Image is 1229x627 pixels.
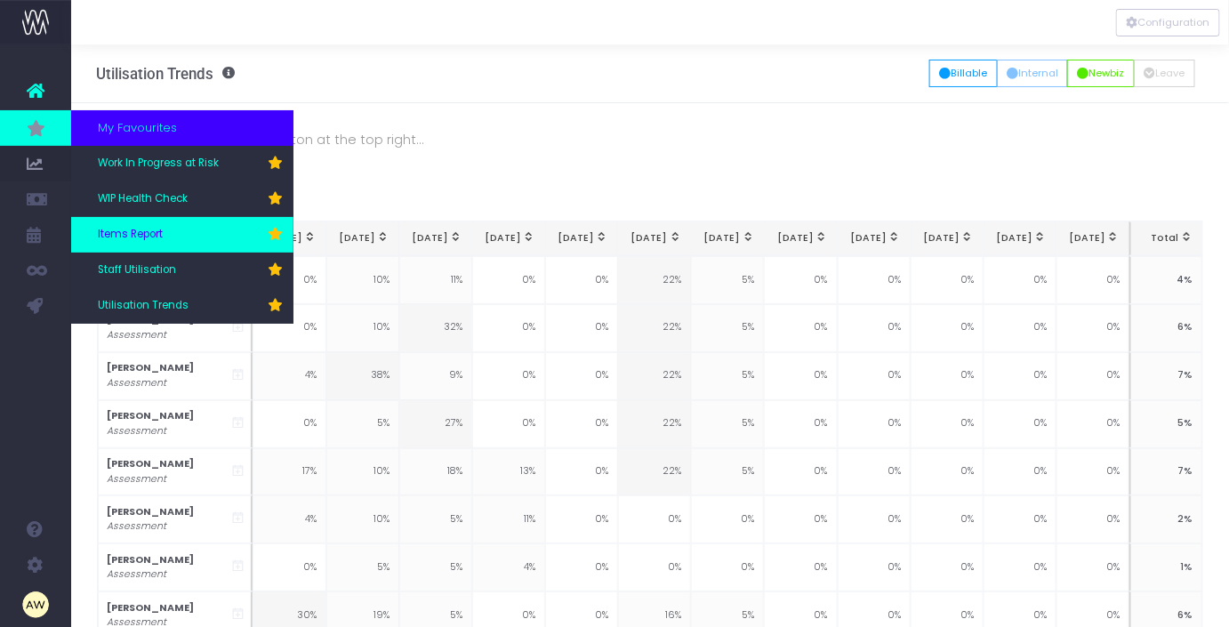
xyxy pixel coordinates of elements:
h3: Utilisation Trends [96,65,235,83]
td: 22% [618,400,691,448]
td: 11% [399,256,472,304]
th: Total: activate to sort column ascending [1129,221,1202,256]
td: 5% [691,448,764,496]
td: 0% [911,495,984,543]
td: 0% [545,495,618,543]
div: [DATE] [335,231,390,245]
th: Jan 26: activate to sort column ascending [691,221,764,256]
td: 11% [472,495,545,543]
td: 0% [984,400,1056,448]
td: 5% [691,304,764,352]
td: 0% [911,256,984,304]
th: Aug 25: activate to sort column ascending [326,221,399,256]
a: Work In Progress at Risk [71,146,293,181]
td: 0% [472,256,545,304]
div: [DATE] [701,231,755,245]
th: Jun 26: activate to sort column ascending [1056,221,1129,256]
td: 0% [545,543,618,591]
td: 4% [1129,256,1202,304]
td: 0% [838,304,911,352]
td: 10% [326,256,399,304]
td: 0% [764,448,837,496]
i: Assessment [107,424,166,438]
td: 5% [691,400,764,448]
div: [DATE] [847,231,901,245]
td: 10% [326,448,399,496]
span: Utilisation Trends [98,298,189,314]
td: 0% [764,304,837,352]
td: 17% [253,448,325,496]
td: 10% [326,495,399,543]
td: 0% [838,352,911,400]
strong: [PERSON_NAME] [107,361,194,374]
div: Total [1140,231,1193,245]
td: 5% [691,256,764,304]
div: [DATE] [774,231,828,245]
th: Oct 25: activate to sort column ascending [472,221,545,256]
td: 6% [1129,304,1202,352]
td: 0% [545,304,618,352]
td: 0% [545,352,618,400]
a: Staff Utilisation [71,253,293,288]
td: 0% [984,352,1056,400]
td: 0% [691,543,764,591]
td: 22% [618,256,691,304]
td: 7% [1129,352,1202,400]
td: 0% [472,400,545,448]
td: 0% [911,448,984,496]
td: 5% [691,352,764,400]
strong: [PERSON_NAME] [107,505,194,518]
td: 0% [764,543,837,591]
strong: [PERSON_NAME] [107,457,194,470]
img: images/default_profile_image.png [22,591,49,618]
td: 1% [1129,543,1202,591]
span: Staff Utilisation [98,262,176,278]
td: 0% [764,256,837,304]
td: 10% [326,304,399,352]
td: 0% [838,495,911,543]
td: 9% [399,352,472,400]
h3: Heatmap [97,186,1204,203]
div: [DATE] [920,231,975,245]
td: 0% [1056,543,1129,591]
td: 13% [472,448,545,496]
i: Assessment [107,328,166,342]
th: Feb 26: activate to sort column ascending [764,221,837,256]
td: 0% [911,352,984,400]
td: 0% [1056,448,1129,496]
div: [DATE] [409,231,463,245]
th: Mar 26: activate to sort column ascending [838,221,911,256]
p: To begin, click a work type button at the top right... [97,129,1204,150]
td: 0% [911,543,984,591]
td: 0% [838,256,911,304]
td: 0% [253,543,325,591]
button: Billable [929,60,998,87]
td: 32% [399,304,472,352]
td: 0% [472,352,545,400]
td: 0% [1056,400,1129,448]
td: 2% [1129,495,1202,543]
div: [DATE] [482,231,536,245]
td: 0% [984,543,1056,591]
td: 0% [1056,304,1129,352]
td: 5% [326,543,399,591]
i: Assessment [107,376,166,390]
td: 0% [911,400,984,448]
span: Work In Progress at Risk [98,156,219,172]
th: Apr 26: activate to sort column ascending [911,221,984,256]
td: 0% [618,495,691,543]
td: 0% [545,256,618,304]
td: 0% [984,304,1056,352]
th: Nov 25: activate to sort column ascending [545,221,618,256]
td: 0% [984,256,1056,304]
td: 22% [618,304,691,352]
td: 0% [1056,495,1129,543]
td: 0% [764,400,837,448]
td: 22% [618,448,691,496]
td: 0% [1056,352,1129,400]
td: 4% [253,495,325,543]
td: 0% [984,495,1056,543]
td: 4% [472,543,545,591]
td: 38% [326,352,399,400]
div: [DATE] [1066,231,1121,245]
